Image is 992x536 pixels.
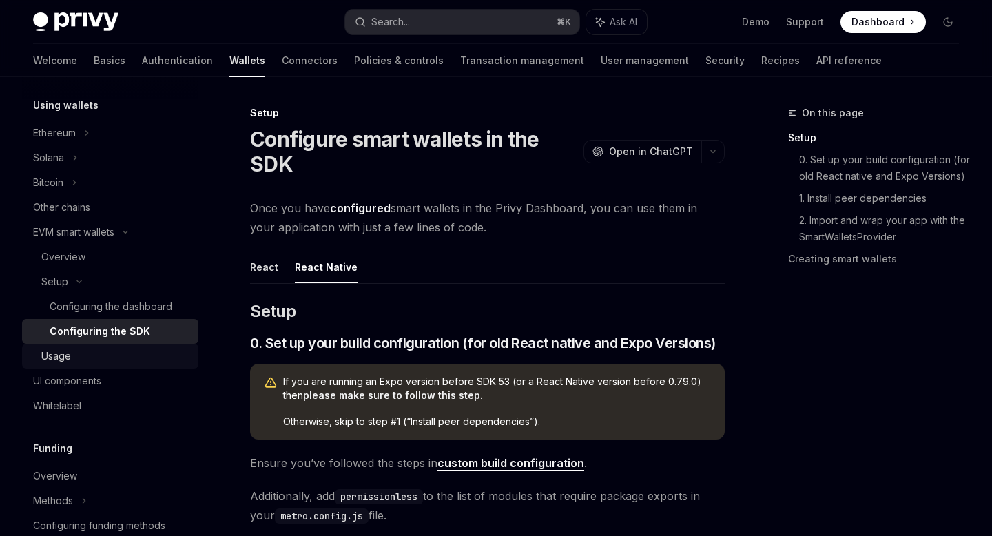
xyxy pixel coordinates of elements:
a: Configuring the SDK [22,319,198,344]
span: On this page [802,105,864,121]
a: Wallets [229,44,265,77]
button: Search...⌘K [345,10,579,34]
a: Overview [22,464,198,488]
code: permissionless [335,489,423,504]
span: Setup [250,300,296,322]
div: Configuring funding methods [33,517,165,534]
a: API reference [816,44,882,77]
span: ⌘ K [557,17,571,28]
button: Ask AI [586,10,647,34]
h1: Configure smart wallets in the SDK [250,127,578,176]
div: Overview [33,468,77,484]
div: Ethereum [33,125,76,141]
span: Ask AI [610,15,637,29]
a: Demo [742,15,769,29]
a: Security [705,44,745,77]
a: Overview [22,245,198,269]
div: Setup [41,274,68,290]
a: User management [601,44,689,77]
h5: Funding [33,440,72,457]
code: metro.config.js [275,508,369,524]
div: Setup [250,106,725,120]
span: Open in ChatGPT [609,145,693,158]
div: Bitcoin [33,174,63,191]
a: Setup [788,127,970,149]
div: Configuring the dashboard [50,298,172,315]
a: Connectors [282,44,338,77]
a: UI components [22,369,198,393]
a: Whitelabel [22,393,198,418]
span: Additionally, add to the list of modules that require package exports in your file. [250,486,725,525]
a: Configuring the dashboard [22,294,198,319]
a: Basics [94,44,125,77]
button: React [250,251,278,283]
a: configured [330,201,391,216]
div: Configuring the SDK [50,323,150,340]
button: Toggle dark mode [937,11,959,33]
a: Policies & controls [354,44,444,77]
div: Methods [33,493,73,509]
a: custom build configuration [437,456,584,471]
div: Solana [33,150,64,166]
a: Dashboard [840,11,926,33]
h5: Using wallets [33,97,99,114]
div: Usage [41,348,71,364]
span: Otherwise, skip to step #1 (“Install peer dependencies”). [283,415,711,429]
a: Recipes [761,44,800,77]
span: Ensure you’ve followed the steps in . [250,453,725,473]
button: React Native [295,251,358,283]
div: UI components [33,373,101,389]
a: Other chains [22,195,198,220]
div: Other chains [33,199,90,216]
div: Whitelabel [33,398,81,414]
a: 0. Set up your build configuration (for old React native and Expo Versions) [799,149,970,187]
a: Creating smart wallets [788,248,970,270]
span: 0. Set up your build configuration (for old React native and Expo Versions) [250,333,716,353]
a: Authentication [142,44,213,77]
button: Open in ChatGPT [583,140,701,163]
div: Search... [371,14,410,30]
svg: Warning [264,376,278,390]
div: EVM smart wallets [33,224,114,240]
span: If you are running an Expo version before SDK 53 (or a React Native version before 0.79.0) then [283,375,711,402]
a: Usage [22,344,198,369]
span: Dashboard [851,15,905,29]
strong: please make sure to follow this step. [303,389,483,401]
a: 2. Import and wrap your app with the SmartWalletsProvider [799,209,970,248]
img: dark logo [33,12,118,32]
span: Once you have smart wallets in the Privy Dashboard, you can use them in your application with jus... [250,198,725,237]
a: Support [786,15,824,29]
a: 1. Install peer dependencies [799,187,970,209]
a: Transaction management [460,44,584,77]
div: Overview [41,249,85,265]
a: Welcome [33,44,77,77]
